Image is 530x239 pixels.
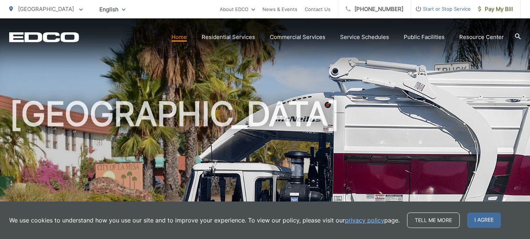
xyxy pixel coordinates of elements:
[407,213,460,228] a: Tell me more
[270,33,325,42] a: Commercial Services
[172,33,187,42] a: Home
[305,5,331,14] a: Contact Us
[9,32,79,42] a: EDCD logo. Return to the homepage.
[467,213,501,228] span: I agree
[340,33,389,42] a: Service Schedules
[220,5,255,14] a: About EDCO
[202,33,255,42] a: Residential Services
[459,33,504,42] a: Resource Center
[345,216,384,225] a: privacy policy
[94,3,131,16] span: English
[9,216,400,225] p: We use cookies to understand how you use our site and to improve your experience. To view our pol...
[478,5,513,14] span: Pay My Bill
[404,33,445,42] a: Public Facilities
[262,5,297,14] a: News & Events
[18,6,74,13] span: [GEOGRAPHIC_DATA]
